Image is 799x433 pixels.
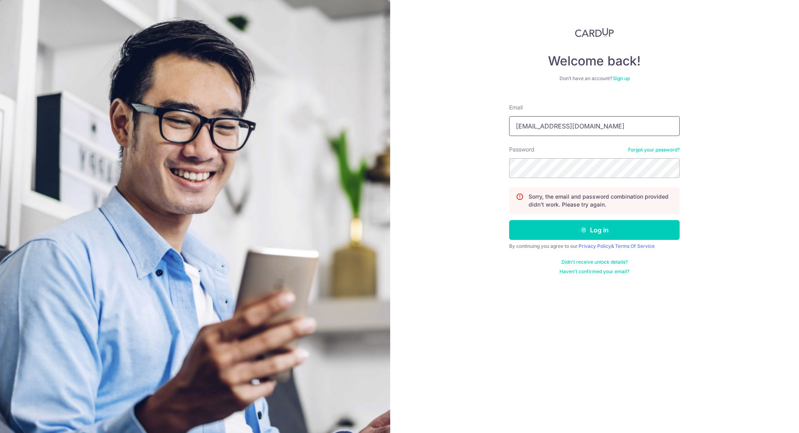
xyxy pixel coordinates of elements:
[575,28,614,37] img: CardUp Logo
[509,220,680,240] button: Log in
[628,147,680,153] a: Forgot your password?
[529,193,673,209] p: Sorry, the email and password combination provided didn't work. Please try again.
[509,243,680,249] div: By continuing you agree to our &
[509,103,523,111] label: Email
[509,146,535,153] label: Password
[509,75,680,82] div: Don’t have an account?
[509,53,680,69] h4: Welcome back!
[561,259,628,265] a: Didn't receive unlock details?
[613,75,630,81] a: Sign up
[579,243,611,249] a: Privacy Policy
[559,268,629,275] a: Haven't confirmed your email?
[509,116,680,136] input: Enter your Email
[615,243,655,249] a: Terms Of Service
